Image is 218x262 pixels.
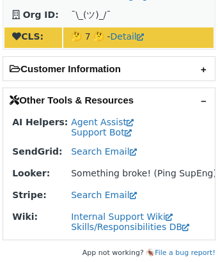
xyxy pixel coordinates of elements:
h2: Customer Information [3,57,215,81]
h2: Other Tools & Resources [3,88,215,112]
strong: Looker: [12,168,50,178]
strong: Org ID: [23,10,59,20]
a: Agent Assist [71,117,134,127]
a: File a bug report! [155,249,215,257]
strong: Stripe: [12,190,47,200]
a: Skills/Responsibilities DB [71,222,189,232]
span: ¯\_(ツ)_/¯ [71,10,111,20]
strong: AI Helpers: [12,117,68,127]
a: Detail [111,31,144,42]
a: Support Bot [71,127,131,137]
a: Internal Support Wiki [71,212,173,222]
footer: App not working? 🪳 [3,247,215,259]
a: Search Email [71,190,136,200]
strong: CLS: [12,31,43,42]
a: Search Email [71,146,136,157]
td: 🤔 7 🤔 - [63,27,214,48]
strong: SendGrid: [12,146,62,157]
td: Something broke! (Ping SupEng) [63,164,214,185]
strong: Wiki: [12,212,38,222]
